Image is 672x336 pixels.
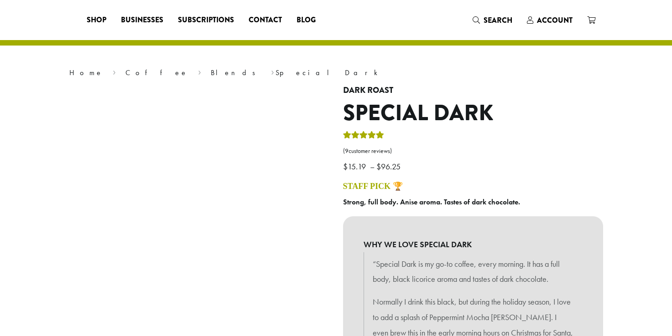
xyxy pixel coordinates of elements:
span: 9 [345,147,349,155]
h4: Dark Roast [343,86,603,96]
a: (9customer reviews) [343,147,603,156]
span: Businesses [121,15,163,26]
a: Search [465,13,520,28]
span: Blog [297,15,316,26]
span: Search [484,15,512,25]
a: Blends [211,68,261,77]
span: Contact [249,15,282,26]
b: Strong, full body. Anise aroma. Tastes of dark chocolate. [343,197,520,207]
div: Rated 5.00 out of 5 [343,130,384,143]
nav: Breadcrumb [69,67,603,78]
bdi: 96.25 [376,161,403,172]
span: $ [343,161,348,172]
span: › [198,64,201,78]
bdi: 15.19 [343,161,368,172]
p: “Special Dark is my go-to coffee, every morning. It has a full body, black licorice aroma and tas... [373,256,573,287]
a: Home [69,68,103,77]
span: › [113,64,116,78]
a: Coffee [125,68,188,77]
span: Shop [87,15,106,26]
span: – [370,161,375,172]
h1: Special Dark [343,100,603,127]
a: STAFF PICK 🏆 [343,182,403,191]
span: › [271,64,274,78]
a: Account [520,13,580,28]
span: $ [376,161,381,172]
a: Blog [289,13,323,27]
span: Subscriptions [178,15,234,26]
a: Contact [241,13,289,27]
b: WHY WE LOVE SPECIAL DARK [364,237,583,252]
a: Shop [79,13,114,27]
a: Subscriptions [171,13,241,27]
span: Account [537,15,573,25]
a: Businesses [114,13,171,27]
